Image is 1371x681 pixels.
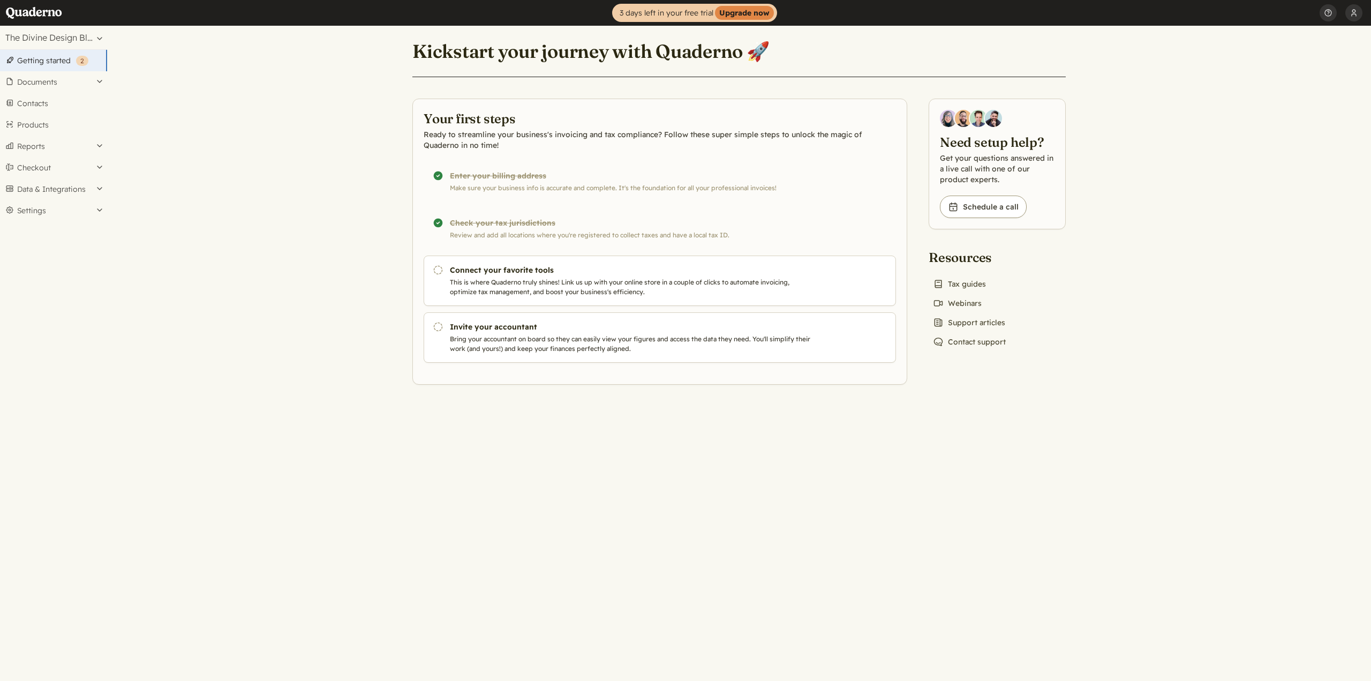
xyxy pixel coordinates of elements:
p: Get your questions answered in a live call with one of our product experts. [940,153,1054,185]
h2: Need setup help? [940,133,1054,151]
a: Schedule a call [940,196,1027,218]
h2: Resources [929,249,1010,266]
img: Javier Rubio, DevRel at Quaderno [985,110,1002,127]
img: Jairo Fumero, Account Executive at Quaderno [955,110,972,127]
p: Bring your accountant on board so they can easily view your figures and access the data they need... [450,334,815,354]
a: Support articles [929,315,1010,330]
h2: Your first steps [424,110,896,127]
span: 2 [80,57,84,65]
h3: Connect your favorite tools [450,265,815,275]
a: 3 days left in your free trialUpgrade now [612,4,777,22]
h1: Kickstart your journey with Quaderno 🚀 [412,40,770,63]
p: Ready to streamline your business's invoicing and tax compliance? Follow these super simple steps... [424,129,896,151]
a: Connect your favorite tools This is where Quaderno truly shines! Link us up with your online stor... [424,256,896,306]
strong: Upgrade now [715,6,774,20]
p: This is where Quaderno truly shines! Link us up with your online store in a couple of clicks to a... [450,278,815,297]
img: Ivo Oltmans, Business Developer at Quaderno [970,110,987,127]
a: Tax guides [929,276,990,291]
h3: Invite your accountant [450,321,815,332]
a: Webinars [929,296,986,311]
img: Diana Carrasco, Account Executive at Quaderno [940,110,957,127]
a: Contact support [929,334,1010,349]
a: Invite your accountant Bring your accountant on board so they can easily view your figures and ac... [424,312,896,363]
